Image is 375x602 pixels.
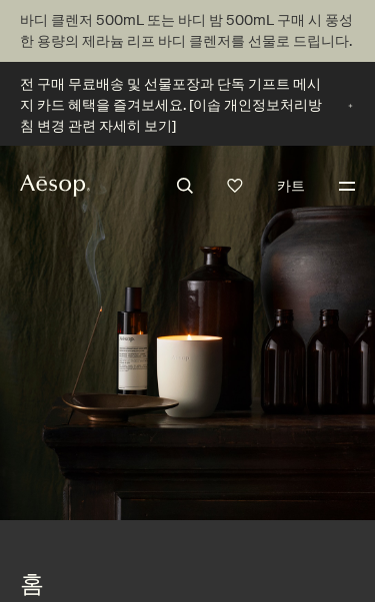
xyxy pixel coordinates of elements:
[20,74,326,137] p: 전 구매 무료배송 및 선물포장과 단독 기프트 메시지 카드 혜택을 즐겨보세요. [이솝 개인정보처리방침 변경 관련 자세히 보기]
[20,568,355,600] h1: 홈
[334,173,360,199] button: 메뉴
[15,170,95,202] a: Aesop
[222,173,248,199] a: 위시리스트 보기
[20,175,90,197] svg: Aesop
[20,74,355,138] button: 전 구매 무료배송 및 선물포장과 단독 기프트 메시지 카드 혜택을 즐겨보세요. [이솝 개인정보처리방침 변경 관련 자세히 보기]
[272,174,310,198] button: 카트
[172,173,198,199] button: 검색창 열기
[20,10,355,52] p: 바디 클렌저 500mL 또는 바디 밤 500mL 구매 시 풍성한 용량의 제라늄 리프 바디 클렌저를 선물로 드립니다.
